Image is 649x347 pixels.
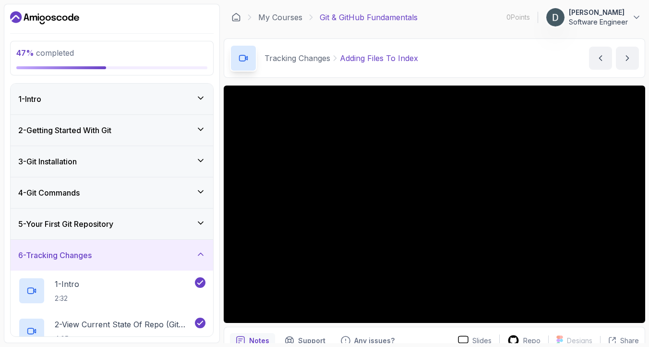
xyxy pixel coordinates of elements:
p: Notes [249,336,269,346]
button: user profile image[PERSON_NAME]Software Engineer [546,8,641,27]
p: 1 - Intro [55,278,79,290]
p: Adding Files To Index [340,52,418,64]
p: 4:05 [55,334,193,344]
iframe: 3 - Adding files to index (git add) [224,86,645,323]
h3: 1 - Intro [18,93,41,105]
p: 2:32 [55,294,79,303]
button: 2-Getting Started With Git [11,115,213,146]
button: previous content [589,47,612,70]
img: user profile image [546,8,565,26]
a: My Courses [258,12,302,23]
button: 3-Git Installation [11,146,213,177]
button: next content [616,47,639,70]
h3: 5 - Your First Git Repository [18,218,113,230]
p: Designs [567,336,592,346]
button: 4-Git Commands [11,177,213,208]
a: Repo [500,335,548,347]
button: 6-Tracking Changes [11,240,213,271]
h3: 3 - Git Installation [18,156,77,167]
p: Share [620,336,639,346]
h3: 4 - Git Commands [18,187,80,198]
p: 2 - View Current State Of Repo (Git Status) [55,319,193,330]
p: Any issues? [354,336,395,346]
a: Dashboard [231,12,241,22]
button: 1-Intro2:32 [18,277,205,304]
p: Software Engineer [569,17,628,27]
p: Tracking Changes [264,52,330,64]
h3: 2 - Getting Started With Git [18,124,111,136]
p: [PERSON_NAME] [569,8,628,17]
h3: 6 - Tracking Changes [18,249,92,261]
p: Repo [523,336,541,346]
p: Slides [472,336,492,346]
span: 47 % [16,48,34,58]
span: completed [16,48,74,58]
button: 1-Intro [11,84,213,114]
p: 0 Points [506,12,530,22]
a: Slides [450,335,499,346]
button: 5-Your First Git Repository [11,209,213,239]
p: Git & GitHub Fundamentals [320,12,418,23]
button: Share [600,336,639,346]
button: 2-View Current State Of Repo (Git Status)4:05 [18,318,205,345]
a: Dashboard [10,10,79,25]
p: Support [298,336,325,346]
